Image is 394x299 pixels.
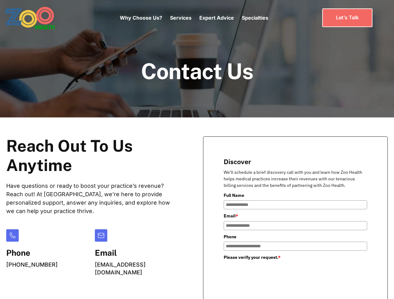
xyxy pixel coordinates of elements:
[6,261,58,268] a: [PHONE_NUMBER]
[322,8,372,27] a: Let’s Talk
[170,14,192,21] p: Services
[6,136,178,175] h2: Reach Out To Us Anytime
[199,15,234,21] a: Expert Advice
[5,6,72,30] a: home
[224,192,367,199] label: Full Name
[224,233,367,240] label: Phone
[6,248,58,258] h5: Phone
[224,157,367,166] title: Discover
[242,15,268,21] a: Specialties
[141,59,253,83] h1: Contact Us
[120,15,162,21] a: Why Choose Us?
[6,182,178,215] p: Have questions or ready to boost your practice’s revenue? Reach out! At [GEOGRAPHIC_DATA], we’re ...
[242,5,268,31] div: Specialties
[224,254,367,261] label: Please verify your request.
[95,261,146,276] a: [EMAIL_ADDRESS][DOMAIN_NAME]
[224,212,367,219] label: Email
[95,248,178,258] h5: Email
[170,5,192,31] div: Services
[224,169,367,189] p: We'll schedule a brief discovery call with you and learn how Zoo Health helps medical practices i...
